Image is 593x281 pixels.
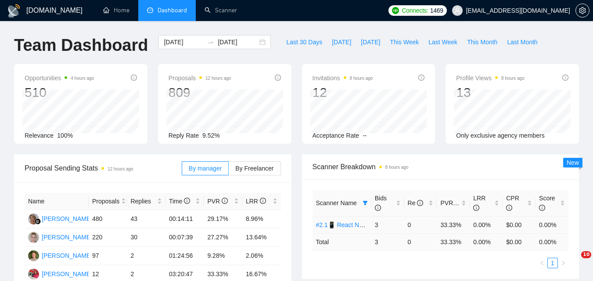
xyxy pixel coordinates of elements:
img: logo [7,4,21,18]
td: 00:07:39 [165,228,204,247]
img: gigradar-bm.png [35,218,41,224]
span: Replies [130,196,155,206]
span: PVR [440,199,461,206]
div: [PERSON_NAME] [42,269,92,279]
td: 480 [89,210,127,228]
time: 12 hours ago [205,76,231,81]
div: 13 [456,84,525,101]
div: 12 [313,84,373,101]
span: user [454,7,460,14]
span: info-circle [222,198,228,204]
span: Reply Rate [169,132,199,139]
th: Replies [127,193,165,210]
button: [DATE] [356,35,385,49]
img: TK [28,232,39,243]
span: Proposals [169,73,231,83]
td: 9.28% [204,247,242,265]
span: CPR [506,195,519,211]
th: Name [25,193,89,210]
td: 29.17% [204,210,242,228]
span: Connects: [402,6,428,15]
img: upwork-logo.png [392,7,399,14]
span: LRR [246,198,266,205]
td: 00:14:11 [165,210,204,228]
a: MC[PERSON_NAME] [28,215,92,222]
span: 100% [57,132,73,139]
td: 3 [371,233,404,250]
td: 97 [89,247,127,265]
time: 8 hours ago [350,76,373,81]
td: 0.00 % [535,233,568,250]
img: MC [28,213,39,224]
td: 0.00 % [470,233,503,250]
span: Last Month [507,37,537,47]
span: [DATE] [332,37,351,47]
span: New [567,159,579,166]
button: setting [575,4,589,18]
td: 30 [127,228,165,247]
span: Acceptance Rate [313,132,359,139]
span: info-circle [418,75,424,81]
span: Scanner Name [316,199,357,206]
td: 220 [89,228,127,247]
td: 33.33 % [437,233,470,250]
span: to [207,39,214,46]
span: info-circle [473,205,479,211]
td: 2.06% [242,247,281,265]
time: 8 hours ago [501,76,525,81]
span: Proposals [92,196,119,206]
span: [DATE] [361,37,380,47]
span: info-circle [131,75,137,81]
span: 1469 [430,6,443,15]
button: This Month [462,35,502,49]
span: dashboard [147,7,153,13]
span: Proposal Sending Stats [25,163,182,174]
a: TK[PERSON_NAME] [28,233,92,240]
img: OT [28,269,39,280]
td: 0 [404,233,437,250]
div: 510 [25,84,94,101]
td: 13.64% [242,228,281,247]
td: 0.00% [470,216,503,233]
span: Opportunities [25,73,94,83]
li: Next Page [558,258,568,268]
h1: Team Dashboard [14,35,148,56]
div: [PERSON_NAME] [42,251,92,260]
td: 0 [404,216,437,233]
span: This Week [390,37,419,47]
div: [PERSON_NAME] [42,214,92,224]
a: searchScanner [205,7,237,14]
a: #2.1📱 React Native Evhen [316,221,392,228]
span: right [561,260,566,266]
button: This Week [385,35,424,49]
td: 8.96% [242,210,281,228]
button: Last Month [502,35,542,49]
span: Relevance [25,132,54,139]
span: Only exclusive agency members [456,132,545,139]
span: filter [361,196,370,210]
time: 4 hours ago [71,76,94,81]
iframe: Intercom live chat [563,251,584,272]
span: By manager [189,165,222,172]
a: OT[PERSON_NAME] [28,270,92,277]
span: info-circle [562,75,568,81]
span: info-circle [417,200,423,206]
span: info-circle [275,75,281,81]
li: 1 [547,258,558,268]
span: info-circle [506,205,512,211]
span: -- [363,132,367,139]
span: 10 [581,251,591,258]
span: PVR [207,198,228,205]
span: Invitations [313,73,373,83]
a: 1 [548,258,557,268]
a: setting [575,7,589,14]
span: This Month [467,37,497,47]
span: swap-right [207,39,214,46]
span: Time [169,198,190,205]
span: info-circle [260,198,266,204]
td: 01:24:56 [165,247,204,265]
div: [PERSON_NAME] [42,232,92,242]
td: 43 [127,210,165,228]
span: By Freelancer [235,165,273,172]
button: left [537,258,547,268]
